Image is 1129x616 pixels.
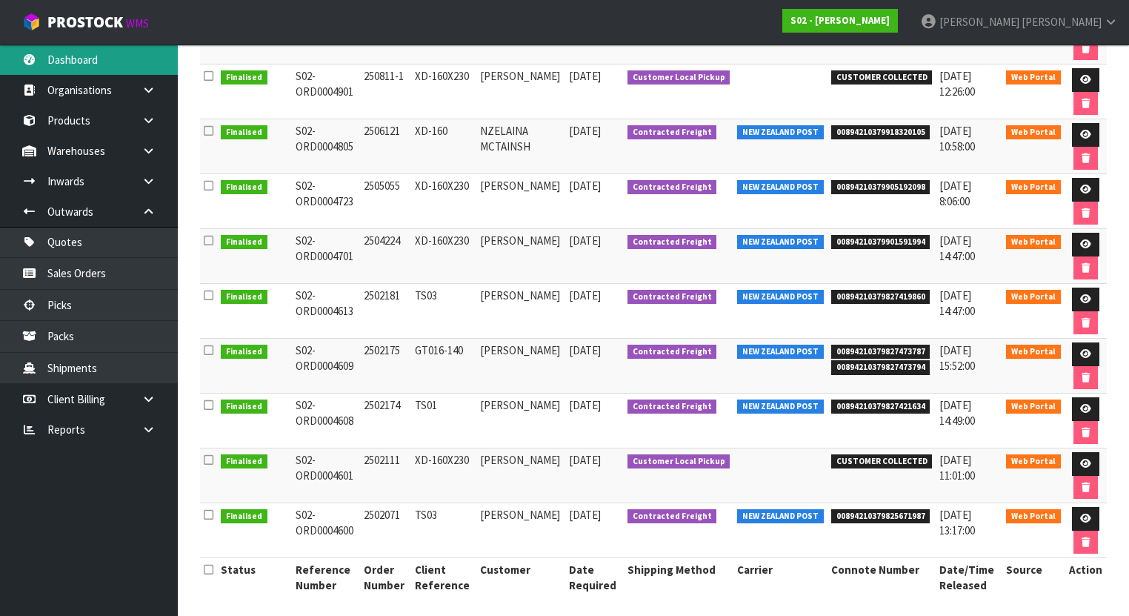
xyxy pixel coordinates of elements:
span: 00894210379827419860 [831,290,930,305]
td: XD-160X230 [411,64,476,119]
th: Action [1065,558,1107,597]
span: [DATE] [569,288,601,302]
span: CUSTOMER COLLECTED [831,70,933,85]
th: Source [1002,558,1065,597]
td: S02-ORD0004805 [292,119,361,174]
td: S02-ORD0004609 [292,339,361,394]
th: Connote Number [827,558,936,597]
span: NEW ZEALAND POST [737,400,824,414]
span: Web Portal [1006,70,1061,85]
th: Client Reference [411,558,476,597]
span: 00894210379827473787 [831,345,930,360]
span: Contracted Freight [627,290,717,305]
td: 2502071 [360,503,411,558]
td: [PERSON_NAME] [476,339,565,394]
span: Web Portal [1006,454,1061,469]
th: Reference Number [292,558,361,597]
img: cube-alt.png [22,13,41,31]
td: 2502174 [360,394,411,448]
td: S02-ORD0004600 [292,503,361,558]
span: Finalised [221,400,267,414]
td: S02-ORD0004723 [292,174,361,229]
td: [PERSON_NAME] [476,174,565,229]
td: S02-ORD0004901 [292,64,361,119]
span: [DATE] [569,124,601,138]
span: [DATE] 12:26:00 [939,69,975,99]
td: 2502111 [360,448,411,503]
span: [DATE] [569,234,601,248]
span: Web Portal [1006,345,1061,360]
span: CUSTOMER COLLECTED [831,454,933,469]
td: S02-ORD0004601 [292,448,361,503]
span: [DATE] [569,398,601,412]
span: 00894210379827473794 [831,360,930,375]
td: 2502175 [360,339,411,394]
span: Finalised [221,125,267,140]
th: Date Required [565,558,624,597]
a: S02 - [PERSON_NAME] [782,9,898,33]
span: [PERSON_NAME] [1022,15,1102,29]
span: [DATE] [569,508,601,522]
span: 00894210379905192098 [831,180,930,195]
th: Customer [476,558,565,597]
span: Finalised [221,454,267,469]
td: XD-160 [411,119,476,174]
span: 00894210379918320105 [831,125,930,140]
span: Web Portal [1006,180,1061,195]
span: NEW ZEALAND POST [737,125,824,140]
span: Contracted Freight [627,180,717,195]
span: Contracted Freight [627,345,717,360]
span: NEW ZEALAND POST [737,180,824,195]
td: TS03 [411,284,476,339]
span: [PERSON_NAME] [939,15,1019,29]
td: [PERSON_NAME] [476,503,565,558]
th: Status [217,558,292,597]
th: Shipping Method [624,558,734,597]
td: [PERSON_NAME] [476,229,565,284]
span: Contracted Freight [627,125,717,140]
span: [DATE] 8:06:00 [939,179,971,208]
span: NEW ZEALAND POST [737,345,824,360]
span: Contracted Freight [627,235,717,250]
td: TS03 [411,503,476,558]
th: Date/Time Released [936,558,1002,597]
td: [PERSON_NAME] [476,448,565,503]
span: [DATE] 14:49:00 [939,398,975,428]
th: Order Number [360,558,411,597]
td: S02-ORD0004701 [292,229,361,284]
td: 250811-1 [360,64,411,119]
span: [DATE] 14:47:00 [939,288,975,318]
span: [DATE] [569,69,601,83]
span: Finalised [221,180,267,195]
span: Customer Local Pickup [627,454,730,469]
span: [DATE] 13:17:00 [939,508,975,537]
td: S02-ORD0004608 [292,394,361,448]
strong: S02 - [PERSON_NAME] [790,14,890,27]
td: 2502181 [360,284,411,339]
span: Contracted Freight [627,509,717,524]
span: 00894210379901591994 [831,235,930,250]
span: Web Portal [1006,125,1061,140]
span: [DATE] 15:52:00 [939,343,975,373]
span: Finalised [221,235,267,250]
span: Contracted Freight [627,400,717,414]
span: Finalised [221,345,267,360]
td: [PERSON_NAME] [476,394,565,448]
td: TS01 [411,394,476,448]
td: 2506121 [360,119,411,174]
span: [DATE] [569,343,601,357]
span: 00894210379827421634 [831,400,930,414]
td: NZELAINA MCTAINSH [476,119,565,174]
span: Web Portal [1006,509,1061,524]
small: WMS [126,16,149,30]
td: 2504224 [360,229,411,284]
span: NEW ZEALAND POST [737,509,824,524]
span: Web Portal [1006,235,1061,250]
span: ProStock [47,13,123,32]
span: 00894210379825671987 [831,509,930,524]
span: Customer Local Pickup [627,70,730,85]
th: Carrier [733,558,827,597]
td: GT016-140 [411,339,476,394]
span: [DATE] [569,453,601,467]
span: [DATE] 14:47:00 [939,234,975,263]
